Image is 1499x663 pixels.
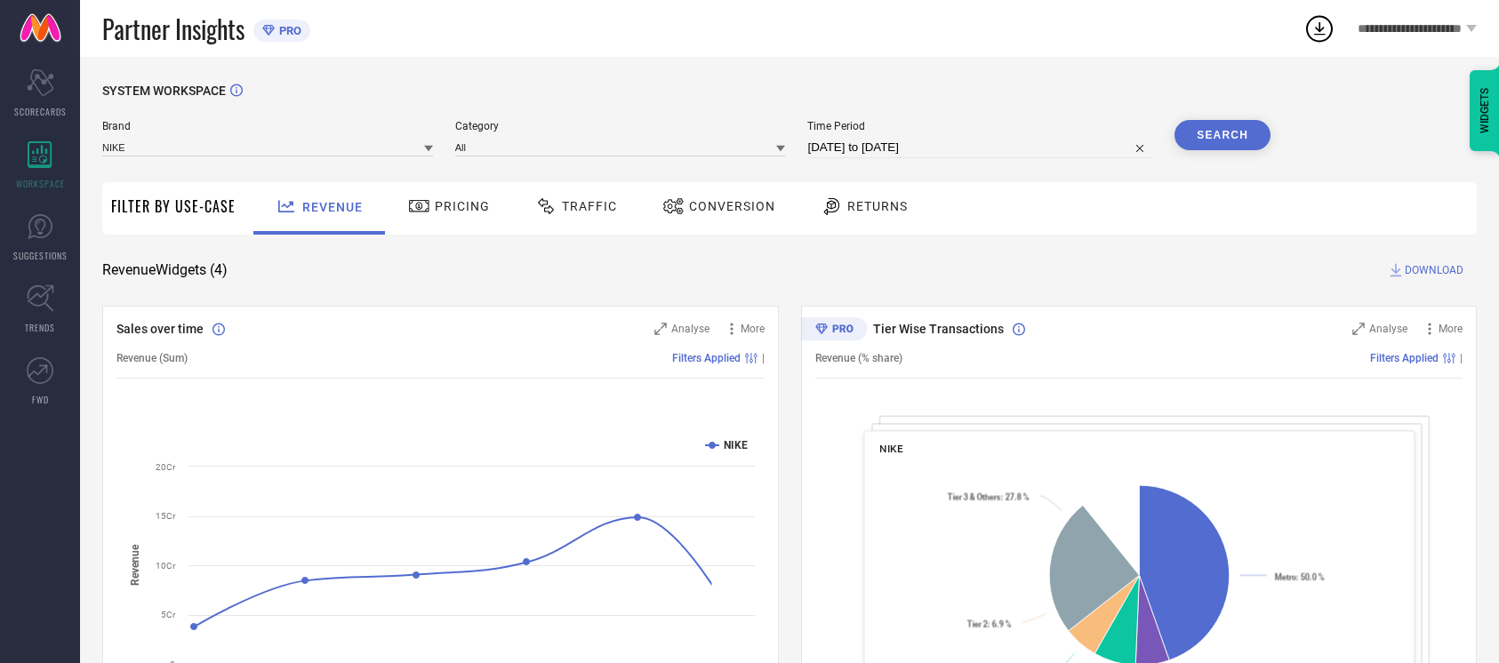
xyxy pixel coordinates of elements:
span: SYSTEM WORKSPACE [102,84,226,98]
svg: Zoom [1352,323,1365,335]
input: Select time period [807,137,1152,158]
span: PRO [275,24,301,37]
span: | [762,352,765,364]
span: Filters Applied [1370,352,1439,364]
span: More [741,323,765,335]
span: Time Period [807,120,1152,132]
span: Conversion [689,199,775,213]
span: Pricing [435,199,490,213]
span: Returns [847,199,908,213]
span: TRENDS [25,321,55,334]
text: : 6.9 % [966,619,1011,629]
text: NIKE [724,439,748,451]
span: NIKE [879,443,902,455]
span: Filter By Use-Case [111,196,236,217]
span: Analyse [671,323,709,335]
text: : 50.0 % [1274,572,1324,582]
span: SUGGESTIONS [13,249,68,262]
span: FWD [32,393,49,406]
button: Search [1174,120,1271,150]
span: WORKSPACE [16,177,65,190]
text: 20Cr [156,462,176,472]
span: Revenue (% share) [815,352,902,364]
text: 10Cr [156,561,176,571]
text: 15Cr [156,511,176,521]
span: Revenue (Sum) [116,352,188,364]
span: SCORECARDS [14,105,67,118]
text: : 27.8 % [947,492,1029,502]
span: Traffic [562,199,617,213]
tspan: Metro [1274,572,1295,582]
span: Analyse [1369,323,1407,335]
span: More [1439,323,1463,335]
tspan: Tier 2 [966,619,987,629]
div: Premium [801,317,867,344]
span: Revenue Widgets ( 4 ) [102,261,228,279]
span: Tier Wise Transactions [873,322,1004,336]
span: Category [455,120,786,132]
span: Filters Applied [672,352,741,364]
tspan: Revenue [129,544,141,586]
span: Brand [102,120,433,132]
span: Revenue [302,200,363,214]
span: Partner Insights [102,11,244,47]
span: Sales over time [116,322,204,336]
div: Open download list [1303,12,1335,44]
tspan: Tier 3 & Others [947,492,1000,502]
span: | [1460,352,1463,364]
svg: Zoom [654,323,667,335]
text: 5Cr [161,610,176,619]
span: DOWNLOAD [1405,261,1463,279]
